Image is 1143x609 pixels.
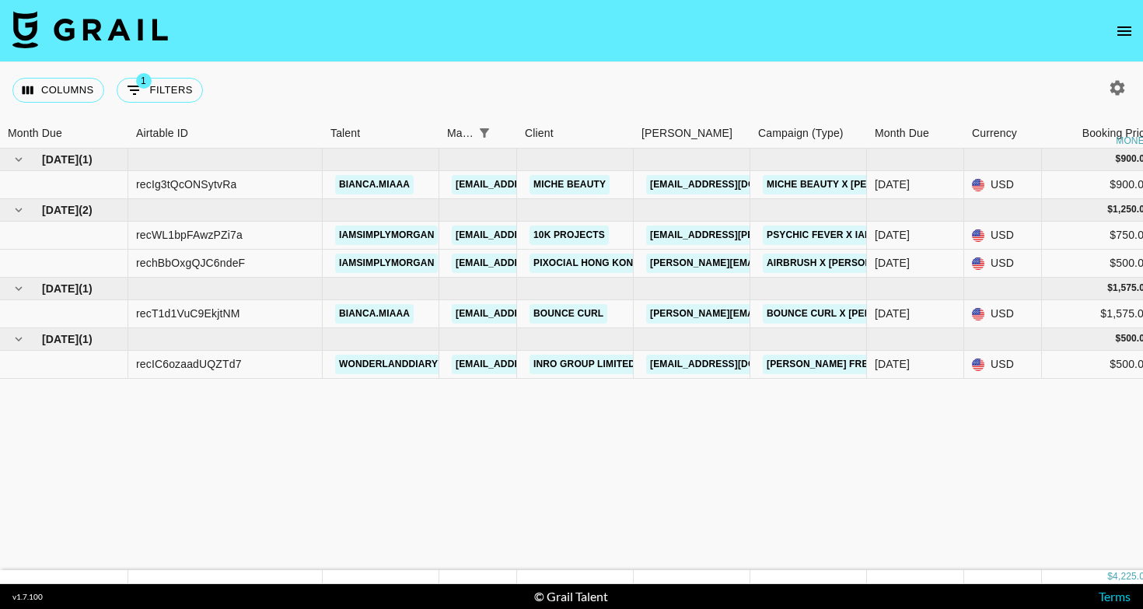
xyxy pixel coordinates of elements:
[335,254,438,273] a: iamsimplymorgan
[964,300,1042,328] div: USD
[964,118,1042,149] div: Currency
[136,255,245,271] div: rechBbOxgQJC6ndeF
[1109,16,1140,47] button: open drawer
[136,177,236,192] div: recIg3tQcONSytvRa
[1107,282,1113,295] div: $
[117,78,203,103] button: Show filters
[42,281,79,296] span: [DATE]
[641,118,732,149] div: [PERSON_NAME]
[495,122,517,144] button: Sort
[42,202,79,218] span: [DATE]
[12,11,168,48] img: Grail Talent
[1107,203,1113,216] div: $
[1107,570,1113,583] div: $
[763,226,954,245] a: Psychic Fever x iamsimplymorgan
[136,73,152,89] span: 1
[646,175,820,194] a: [EMAIL_ADDRESS][DOMAIN_NAME]
[8,149,30,170] button: hide children
[530,226,609,245] a: 10k Projects
[964,351,1042,379] div: USD
[1099,589,1131,604] a: Terms
[42,152,79,167] span: [DATE]
[530,254,685,273] a: Pixocial Hong Kong Limited
[323,118,439,149] div: Talent
[8,328,30,350] button: hide children
[136,306,240,321] div: recT1d1VuC9EkjtNM
[875,356,910,372] div: Sep '25
[452,355,705,374] a: [EMAIL_ADDRESS][PERSON_NAME][DOMAIN_NAME]
[530,304,607,324] a: Bounce Curl
[335,175,414,194] a: bianca.miaaa
[8,278,30,299] button: hide children
[758,118,844,149] div: Campaign (Type)
[330,118,360,149] div: Talent
[79,331,93,347] span: ( 1 )
[8,118,62,149] div: Month Due
[964,222,1042,250] div: USD
[750,118,867,149] div: Campaign (Type)
[530,175,610,194] a: MICHE Beauty
[335,355,448,374] a: wonderlanddiaryy
[646,304,900,324] a: [PERSON_NAME][EMAIL_ADDRESS][DOMAIN_NAME]
[136,118,188,149] div: Airtable ID
[534,589,608,604] div: © Grail Talent
[136,227,243,243] div: recWL1bpFAwzPZi7a
[8,199,30,221] button: hide children
[867,118,964,149] div: Month Due
[964,171,1042,199] div: USD
[972,118,1017,149] div: Currency
[12,592,43,602] div: v 1.7.100
[875,306,910,321] div: Aug '25
[128,118,323,149] div: Airtable ID
[474,122,495,144] button: Show filters
[875,227,910,243] div: Jul '25
[335,226,438,245] a: iamsimplymorgan
[646,226,900,245] a: [EMAIL_ADDRESS][PERSON_NAME][DOMAIN_NAME]
[79,202,93,218] span: ( 2 )
[1116,332,1121,345] div: $
[763,254,912,273] a: AirBrush x [PERSON_NAME]
[452,254,705,273] a: [EMAIL_ADDRESS][PERSON_NAME][DOMAIN_NAME]
[964,250,1042,278] div: USD
[634,118,750,149] div: Booker
[12,78,104,103] button: Select columns
[452,304,705,324] a: [EMAIL_ADDRESS][PERSON_NAME][DOMAIN_NAME]
[875,118,929,149] div: Month Due
[525,118,554,149] div: Client
[447,118,474,149] div: Manager
[875,177,910,192] div: Jun '25
[452,175,705,194] a: [EMAIL_ADDRESS][PERSON_NAME][DOMAIN_NAME]
[79,281,93,296] span: ( 1 )
[1116,152,1121,166] div: $
[335,304,414,324] a: bianca.miaaa
[517,118,634,149] div: Client
[136,356,242,372] div: recIC6ozaadUQZTd7
[42,331,79,347] span: [DATE]
[763,175,935,194] a: Miche beauty x [PERSON_NAME]
[763,355,890,374] a: [PERSON_NAME] Freely
[875,255,910,271] div: Jul '25
[79,152,93,167] span: ( 1 )
[474,122,495,144] div: 1 active filter
[439,118,517,149] div: Manager
[646,355,820,374] a: [EMAIL_ADDRESS][DOMAIN_NAME]
[763,304,932,324] a: Bounce Curl x [PERSON_NAME]
[530,355,639,374] a: INRO GROUP LIMITED
[452,226,705,245] a: [EMAIL_ADDRESS][PERSON_NAME][DOMAIN_NAME]
[646,254,980,273] a: [PERSON_NAME][EMAIL_ADDRESS][PERSON_NAME][DOMAIN_NAME]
